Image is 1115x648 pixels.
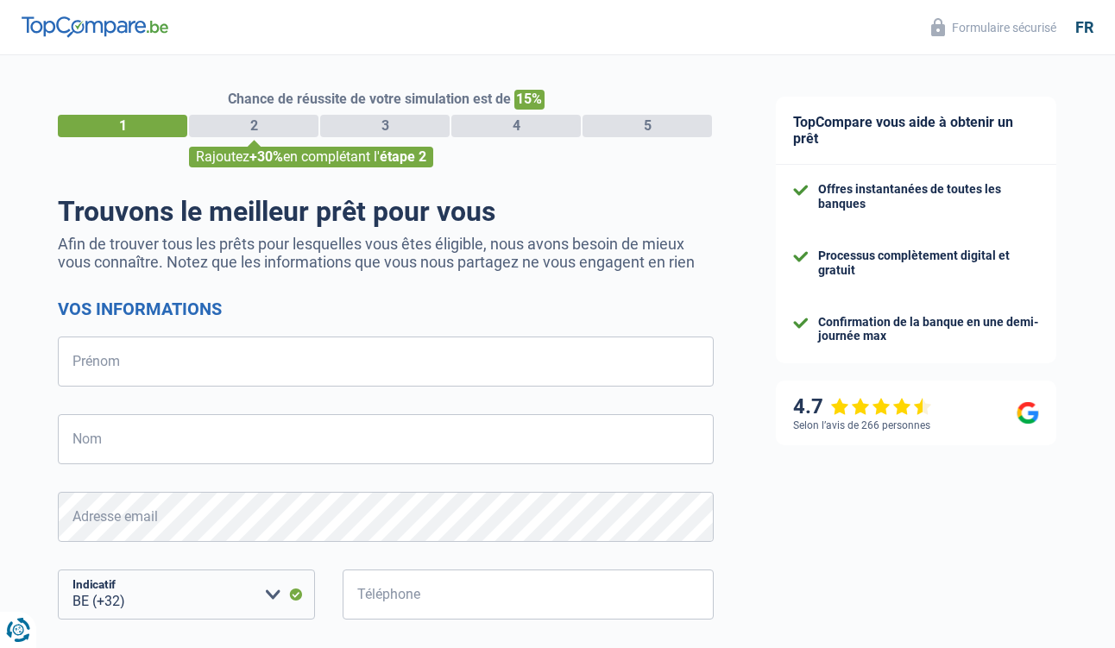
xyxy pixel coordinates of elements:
[514,90,545,110] span: 15%
[818,249,1039,278] div: Processus complètement digital et gratuit
[189,147,433,167] div: Rajoutez en complétant l'
[451,115,581,137] div: 4
[380,148,426,165] span: étape 2
[343,569,714,620] input: 401020304
[320,115,450,137] div: 3
[58,235,714,271] p: Afin de trouver tous les prêts pour lesquelles vous êtes éligible, nous avons besoin de mieux vou...
[22,16,168,37] img: TopCompare Logo
[1075,18,1093,37] div: fr
[818,315,1039,344] div: Confirmation de la banque en une demi-journée max
[793,419,930,431] div: Selon l’avis de 266 personnes
[249,148,283,165] span: +30%
[776,97,1056,165] div: TopCompare vous aide à obtenir un prêt
[58,195,714,228] h1: Trouvons le meilleur prêt pour vous
[58,299,714,319] h2: Vos informations
[189,115,318,137] div: 2
[583,115,712,137] div: 5
[58,115,187,137] div: 1
[228,91,511,107] span: Chance de réussite de votre simulation est de
[921,13,1067,41] button: Formulaire sécurisé
[818,182,1039,211] div: Offres instantanées de toutes les banques
[793,394,932,419] div: 4.7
